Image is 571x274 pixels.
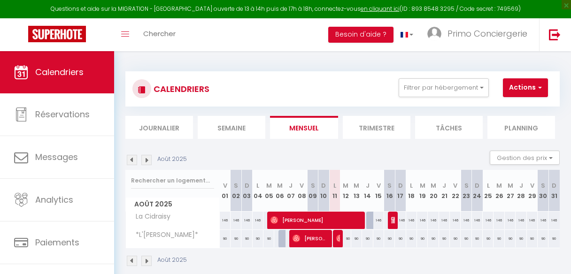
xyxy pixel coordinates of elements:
[431,181,436,190] abbr: M
[527,170,538,212] th: 29
[220,230,231,247] div: 90
[399,78,489,97] button: Filtrer par hébergement
[552,181,556,190] abbr: D
[245,181,249,190] abbr: D
[220,212,231,229] div: 146
[231,230,241,247] div: 90
[285,170,296,212] th: 07
[538,170,548,212] th: 30
[406,230,417,247] div: 90
[428,230,439,247] div: 90
[270,211,361,229] span: [PERSON_NAME]
[35,236,79,248] span: Paiements
[461,230,471,247] div: 90
[487,116,555,139] li: Planning
[406,170,417,212] th: 18
[538,212,548,229] div: 146
[35,194,73,205] span: Analytics
[35,151,78,163] span: Messages
[548,170,560,212] th: 31
[127,230,201,240] span: *L'[PERSON_NAME]*
[296,170,307,212] th: 08
[307,170,318,212] th: 09
[494,170,504,212] th: 26
[472,212,483,229] div: 146
[28,26,86,42] img: Super Booking
[234,181,238,190] abbr: S
[417,230,428,247] div: 90
[231,212,241,229] div: 146
[548,212,560,229] div: 146
[157,155,187,164] p: Août 2025
[505,212,516,229] div: 146
[453,181,457,190] abbr: V
[483,212,494,229] div: 146
[373,170,384,212] th: 15
[263,170,274,212] th: 05
[241,170,252,212] th: 03
[472,170,483,212] th: 24
[519,181,523,190] abbr: J
[351,170,362,212] th: 13
[384,230,395,247] div: 90
[300,181,304,190] abbr: V
[439,230,450,247] div: 90
[373,212,384,229] div: 146
[143,29,176,38] span: Chercher
[127,212,173,222] span: La Cidraisy
[439,212,450,229] div: 146
[340,170,351,212] th: 12
[398,181,403,190] abbr: D
[362,170,373,212] th: 14
[125,116,193,139] li: Journalier
[384,170,395,212] th: 16
[461,170,471,212] th: 23
[336,229,340,247] span: [PERSON_NAME]
[450,230,461,247] div: 90
[464,181,469,190] abbr: S
[220,170,231,212] th: 01
[35,108,90,120] span: Réservations
[417,212,428,229] div: 146
[538,230,548,247] div: 90
[415,116,483,139] li: Tâches
[151,78,209,99] h3: CALENDRIERS
[270,116,338,139] li: Mensuel
[274,170,285,212] th: 06
[527,230,538,247] div: 90
[253,170,263,212] th: 04
[387,181,392,190] abbr: S
[487,181,490,190] abbr: L
[318,170,329,212] th: 10
[391,211,395,229] span: [PERSON_NAME] [PERSON_NAME]
[505,230,516,247] div: 90
[549,29,561,40] img: logout
[340,230,351,247] div: 90
[420,18,539,51] a: ... Primo Conciergerie
[410,181,413,190] abbr: L
[361,5,400,13] a: en cliquant ici
[494,212,504,229] div: 146
[420,181,425,190] abbr: M
[289,181,293,190] abbr: J
[527,212,538,229] div: 146
[530,181,534,190] abbr: V
[131,172,214,189] input: Rechercher un logement...
[266,181,272,190] abbr: M
[516,230,526,247] div: 90
[126,198,219,211] span: Août 2025
[516,170,526,212] th: 28
[483,170,494,212] th: 25
[373,230,384,247] div: 90
[494,230,504,247] div: 90
[321,181,326,190] abbr: D
[461,212,471,229] div: 146
[343,181,348,190] abbr: M
[450,212,461,229] div: 146
[351,230,362,247] div: 90
[293,229,329,247] span: [PERSON_NAME]
[427,27,441,41] img: ...
[377,181,381,190] abbr: V
[256,181,259,190] abbr: L
[483,230,494,247] div: 90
